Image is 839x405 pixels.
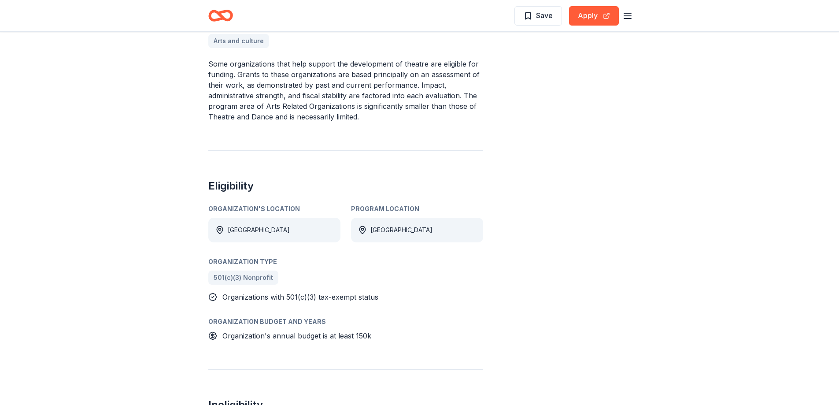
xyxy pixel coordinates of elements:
[208,5,233,26] a: Home
[514,6,562,26] button: Save
[208,316,483,327] div: Organization Budget And Years
[228,225,290,235] div: [GEOGRAPHIC_DATA]
[208,204,340,214] div: Organization's Location
[370,225,432,235] div: [GEOGRAPHIC_DATA]
[569,6,619,26] button: Apply
[536,10,553,21] span: Save
[351,204,483,214] div: Program Location
[208,256,483,267] div: Organization Type
[222,331,371,340] span: Organization's annual budget is at least 150k
[208,179,483,193] h2: Eligibility
[222,293,378,301] span: Organizations with 501(c)(3) tax-exempt status
[208,59,483,122] p: Some organizations that help support the development of theatre are eligible for funding. Grants ...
